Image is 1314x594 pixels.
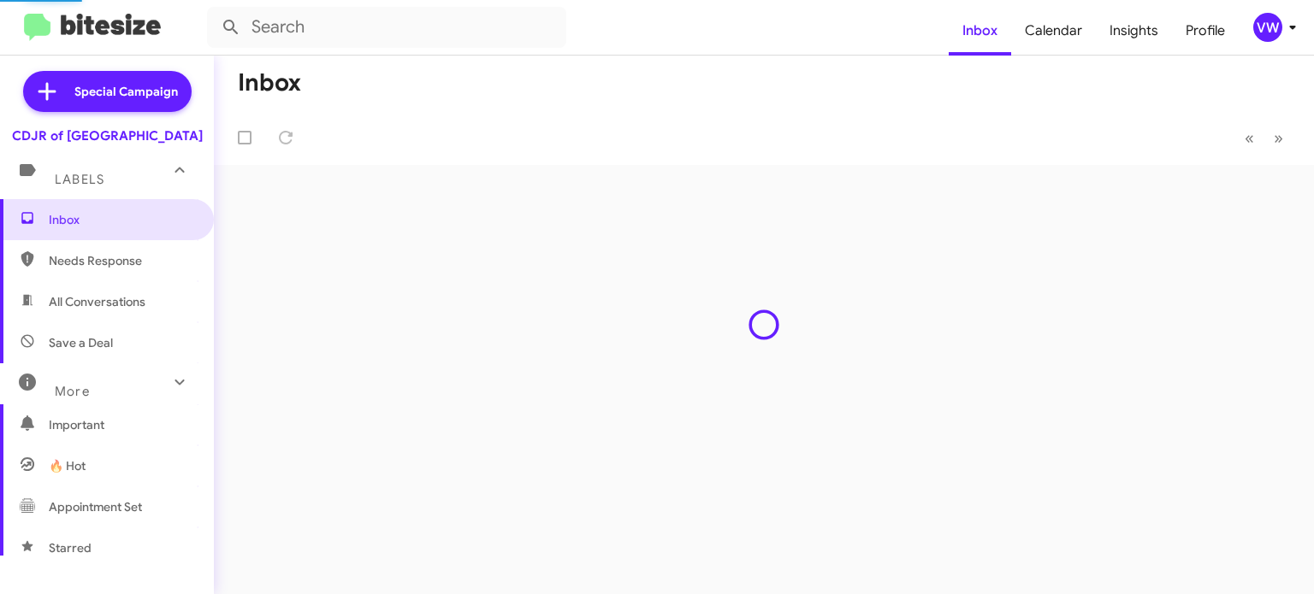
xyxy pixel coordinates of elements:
button: vw [1239,13,1295,42]
span: More [55,384,90,399]
span: Save a Deal [49,334,113,351]
span: « [1245,127,1254,149]
span: Important [49,416,194,433]
nav: Page navigation example [1235,121,1293,156]
input: Search [207,7,566,48]
button: Previous [1234,121,1264,156]
a: Profile [1172,6,1239,56]
a: Special Campaign [23,71,192,112]
span: 🔥 Hot [49,457,86,474]
a: Insights [1096,6,1172,56]
span: Labels [55,172,104,187]
div: CDJR of [GEOGRAPHIC_DATA] [12,127,203,144]
span: Starred [49,539,92,556]
a: Inbox [949,6,1011,56]
h1: Inbox [238,69,301,97]
span: Special Campaign [74,83,178,100]
a: Calendar [1011,6,1096,56]
span: Needs Response [49,252,194,269]
span: Inbox [49,211,194,228]
span: » [1274,127,1283,149]
div: vw [1253,13,1282,42]
span: All Conversations [49,293,145,310]
span: Appointment Set [49,498,142,515]
button: Next [1264,121,1293,156]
